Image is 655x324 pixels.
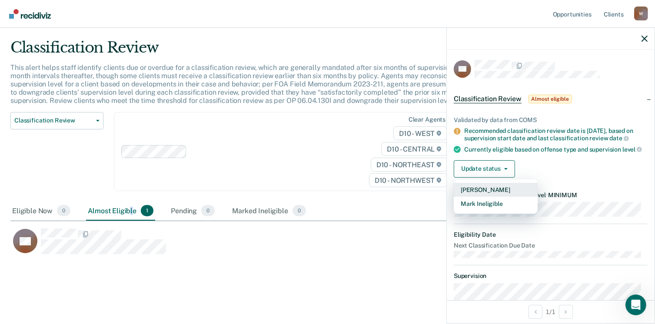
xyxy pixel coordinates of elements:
div: Pending [169,202,216,221]
div: Recommended classification review date is [DATE], based on supervision start date and last classi... [464,127,648,142]
span: 0 [201,205,215,216]
dt: Recommended Supervision Level MINIMUM [454,192,648,199]
button: Previous Opportunity [529,305,542,319]
span: 0 [57,205,70,216]
div: W [634,7,648,20]
div: 1 / 1 [447,300,655,323]
div: Almost Eligible [86,202,155,221]
button: Next Opportunity [559,305,573,319]
p: This alert helps staff identify clients due or overdue for a classification review, which are gen... [10,63,496,105]
span: level [622,146,642,153]
div: CaseloadOpportunityCell-0801782 [10,228,565,263]
dt: Supervision [454,272,648,280]
span: Classification Review [454,95,522,103]
span: • [546,192,548,198]
div: Classification Review [10,39,502,63]
div: Currently eligible based on offense type and supervision [464,145,648,153]
img: Recidiviz [9,9,51,19]
span: Almost eligible [529,95,572,103]
span: 1 [141,205,153,216]
button: [PERSON_NAME] [454,183,538,197]
button: Update status [454,160,515,178]
div: Validated by data from COMS [454,116,648,124]
span: D10 - NORTHWEST [369,173,447,187]
div: Marked Ineligible [230,202,308,221]
dt: Next Classification Due Date [454,242,648,249]
div: Classification ReviewAlmost eligible [447,85,655,113]
span: D10 - WEST [393,126,447,140]
span: D10 - NORTHEAST [371,158,447,172]
span: D10 - CENTRAL [381,142,447,156]
button: Mark Ineligible [454,197,538,211]
button: Profile dropdown button [634,7,648,20]
div: Eligible Now [10,202,72,221]
dt: Eligibility Date [454,231,648,238]
span: 0 [293,205,306,216]
iframe: Intercom live chat [625,294,646,315]
div: Clear agents [409,116,446,123]
span: Classification Review [14,117,93,124]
